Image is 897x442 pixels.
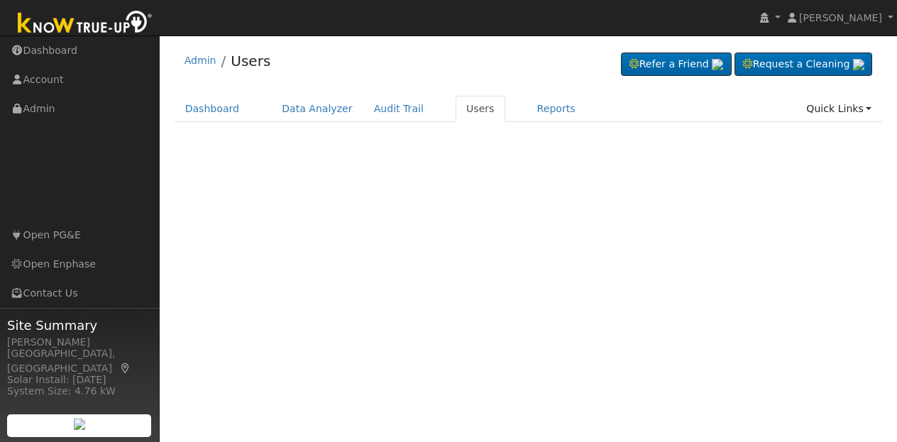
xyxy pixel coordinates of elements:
a: Audit Trail [363,96,434,122]
div: [PERSON_NAME] [7,335,152,350]
span: [PERSON_NAME] [799,12,882,23]
a: Refer a Friend [621,53,732,77]
a: Admin [185,55,216,66]
a: Quick Links [796,96,882,122]
img: retrieve [712,59,723,70]
a: Dashboard [175,96,251,122]
div: Solar Install: [DATE] [7,372,152,387]
img: retrieve [74,419,85,430]
a: Data Analyzer [271,96,363,122]
a: Reports [527,96,586,122]
img: Know True-Up [11,8,160,40]
div: [GEOGRAPHIC_DATA], [GEOGRAPHIC_DATA] [7,346,152,376]
div: System Size: 4.76 kW [7,384,152,399]
a: Users [231,53,270,70]
a: Map [119,363,132,374]
img: retrieve [853,59,864,70]
a: Users [456,96,505,122]
span: Site Summary [7,316,152,335]
a: Request a Cleaning [734,53,872,77]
